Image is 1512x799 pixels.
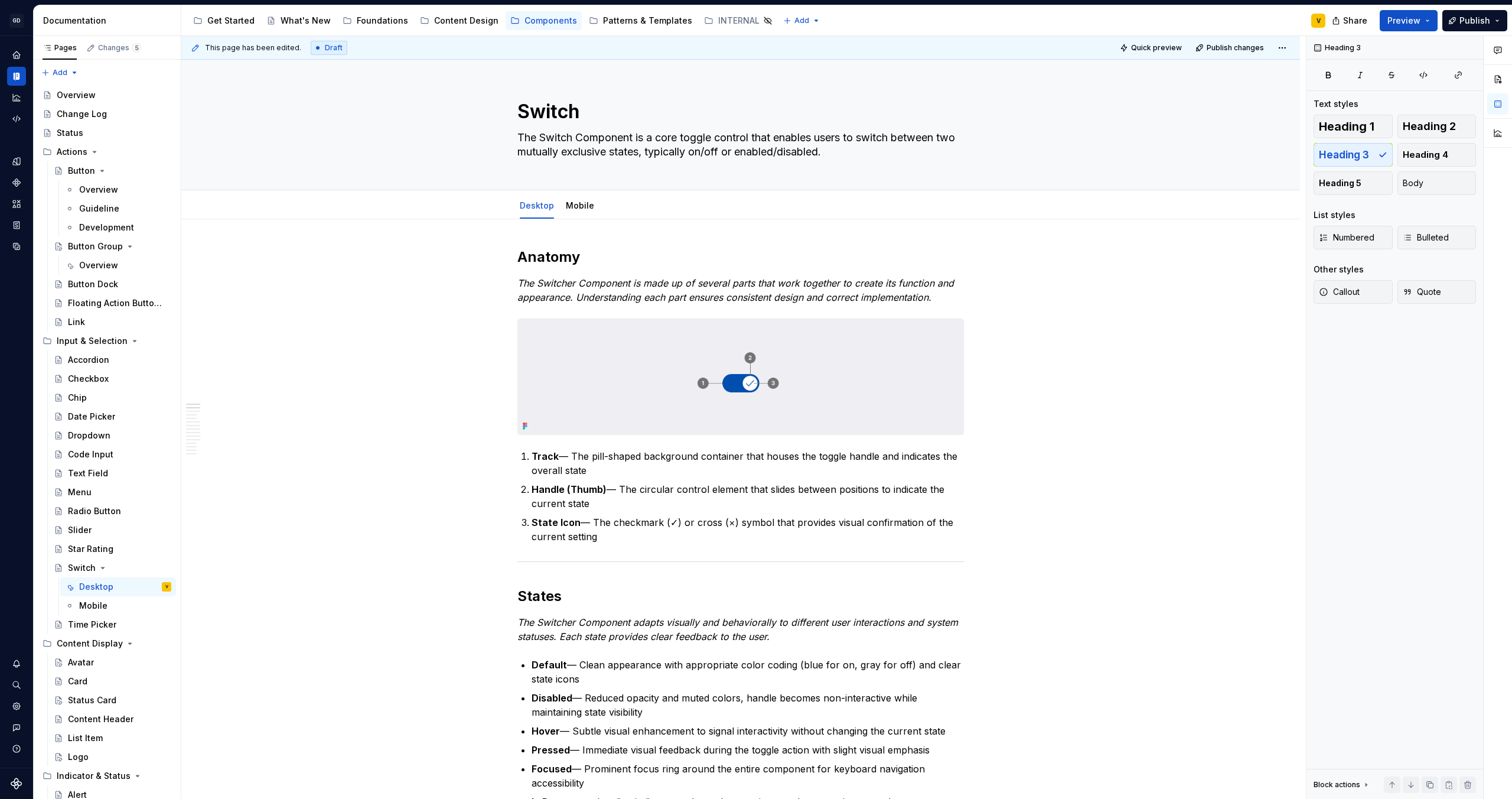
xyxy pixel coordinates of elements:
[38,766,176,785] div: Indicator & Status
[7,697,26,716] div: Settings
[49,502,176,521] a: Radio Button
[7,152,26,171] a: Design tokens
[207,15,255,27] div: Get Started
[7,88,26,107] a: Analytics
[1314,209,1355,221] div: List styles
[68,278,118,290] div: Button Dock
[49,729,176,748] a: List Item
[566,200,594,210] a: Mobile
[7,67,26,86] a: Documentation
[79,222,134,233] div: Development
[49,445,176,464] a: Code Input
[49,653,176,672] a: Avatar
[49,748,176,766] a: Logo
[1314,280,1393,304] button: Callout
[38,332,176,350] div: Input & Selection
[7,675,26,694] div: Search ⌘K
[1380,10,1438,31] button: Preview
[532,743,964,757] p: — Immediate visual feedback during the toggle action with slight visual emphasis
[7,173,26,192] div: Components
[1317,16,1321,25] div: V
[68,316,85,328] div: Link
[515,193,559,217] div: Desktop
[517,277,957,303] em: The Switcher Component is made up of several parts that work together to create its function and ...
[205,43,301,53] span: This page has been edited.
[68,732,103,744] div: List Item
[49,350,176,369] a: Accordion
[1397,226,1477,249] button: Bulleted
[1326,10,1375,31] button: Share
[68,619,116,631] div: Time Picker
[434,15,498,27] div: Content Design
[49,407,176,426] a: Date Picker
[43,43,77,53] div: Pages
[38,634,176,653] div: Content Display
[7,46,26,64] a: Home
[532,517,581,528] strong: State Icon
[1314,115,1393,138] button: Heading 1
[53,68,67,77] span: Add
[1403,232,1449,243] span: Bulleted
[532,762,964,790] p: — Prominent focus ring around the entire component for keyboard navigation accessibility
[165,581,168,593] div: V
[68,675,87,687] div: Card
[60,218,176,237] a: Development
[49,275,176,294] a: Button Dock
[515,98,962,126] textarea: Switch
[57,335,128,347] div: Input & Selection
[49,464,176,483] a: Text Field
[780,12,824,29] button: Add
[49,161,176,180] a: Button
[38,142,176,161] div: Actions
[524,15,577,27] div: Components
[68,392,87,404] div: Chip
[57,146,87,158] div: Actions
[68,694,116,706] div: Status Card
[49,710,176,729] a: Content Header
[1116,40,1187,56] button: Quick preview
[1397,171,1477,195] button: Body
[532,658,964,686] p: — Clean appearance with appropriate color coding (blue for on, gray for off) and clear state icons
[520,200,554,210] a: Desktop
[506,11,582,30] a: Components
[1343,15,1367,27] span: Share
[1319,232,1374,243] span: Numbered
[68,524,92,536] div: Slider
[1207,43,1264,53] span: Publish changes
[38,124,176,142] a: Status
[68,505,121,517] div: Radio Button
[11,778,22,790] svg: Supernova Logo
[532,659,567,671] strong: Default
[1314,777,1371,793] div: Block actions
[98,43,141,53] div: Changes
[79,184,118,196] div: Overview
[68,562,96,574] div: Switch
[7,718,26,737] button: Contact support
[532,482,964,511] p: — The circular control element that slides between positions to indicate the current state
[60,180,176,199] a: Overview
[415,11,503,30] a: Content Design
[43,15,176,27] div: Documentation
[68,713,133,725] div: Content Header
[357,15,408,27] div: Foundations
[699,11,777,30] a: INTERNAL
[57,127,83,139] div: Status
[718,15,760,27] div: INTERNAL
[68,543,113,555] div: Star Rating
[57,108,107,120] div: Change Log
[517,587,964,606] h2: States
[49,483,176,502] a: Menu
[532,744,570,756] strong: Pressed
[1397,115,1477,138] button: Heading 2
[281,15,331,27] div: What's New
[1314,98,1358,110] div: Text styles
[57,638,123,649] div: Content Display
[7,237,26,256] div: Data sources
[515,128,962,161] textarea: The Switch Component is a core toggle control that enables users to switch between two mutually e...
[1403,149,1448,161] span: Heading 4
[794,16,809,25] span: Add
[57,770,131,782] div: Indicator & Status
[1403,177,1423,189] span: Body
